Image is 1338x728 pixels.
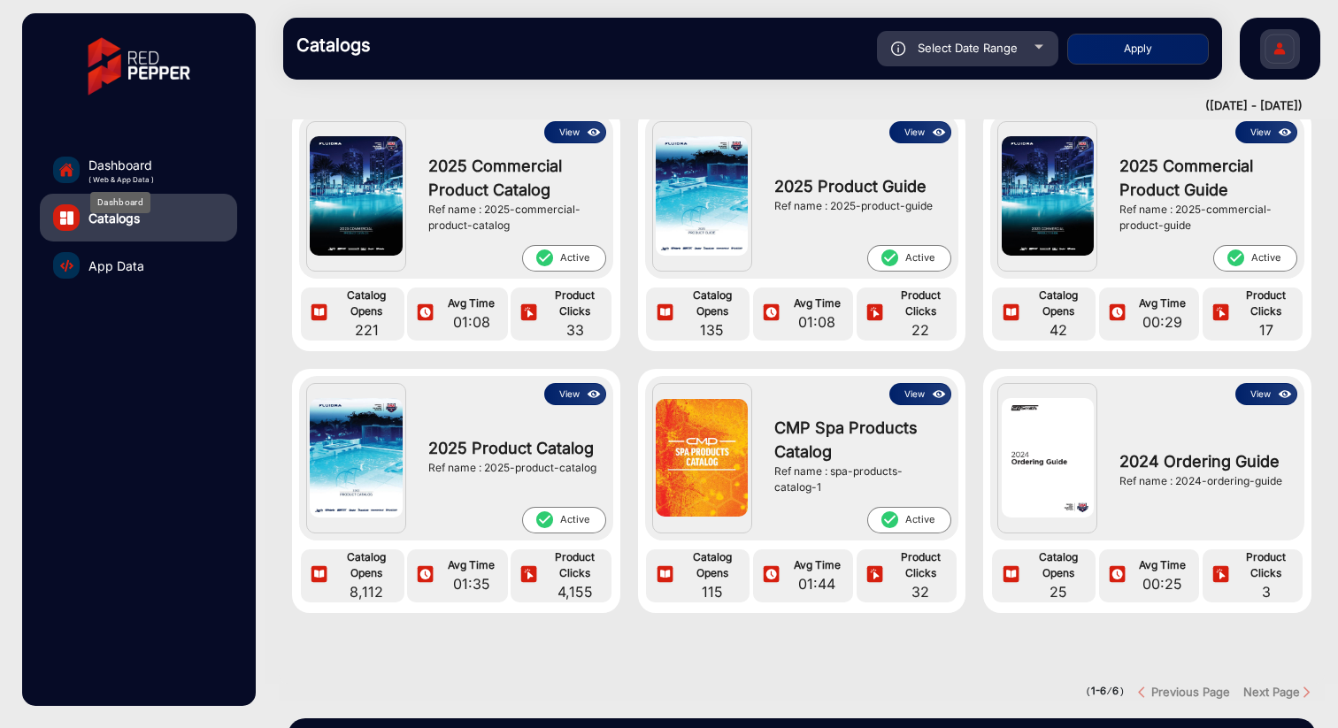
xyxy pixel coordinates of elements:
img: Sign%20Up.svg [1261,20,1298,82]
span: 4,155 [542,581,606,602]
span: 135 [679,319,745,341]
strong: 1-6 [1091,685,1106,697]
span: Dashboard [88,156,154,174]
span: 01:08 [439,311,503,333]
button: Apply [1067,34,1209,65]
span: Avg Time [439,557,503,573]
div: Ref name : 2024-ordering-guide [1119,473,1288,489]
span: 2024 Ordering Guide [1119,449,1288,473]
mat-icon: check_circle [534,510,554,530]
span: 221 [334,319,400,341]
span: ( Web & App Data ) [88,174,154,185]
img: catalog [60,259,73,272]
img: Next button [1300,686,1313,699]
img: icon [655,303,675,324]
a: Catalogs [40,194,237,241]
img: icon [929,385,950,404]
span: Active [522,507,606,533]
button: Viewicon [1235,383,1297,405]
img: 2025 Product Guide [656,136,748,256]
div: Ref name : 2025-commercial-product-catalog [428,202,597,234]
img: icon [584,123,604,142]
div: Ref name : spa-products-catalog-1 [774,464,943,495]
img: 2025 Commercial Product Guide [1002,136,1094,256]
span: Active [867,507,951,533]
span: 01:08 [785,311,849,333]
span: Product Clicks [542,549,606,581]
span: 25 [1025,581,1091,602]
img: icon [865,565,885,586]
span: Catalog Opens [1025,549,1091,581]
img: icon [1211,565,1231,586]
span: Active [522,245,606,272]
img: icon [309,565,329,586]
span: Active [867,245,951,272]
span: Active [1213,245,1297,272]
div: Dashboard [90,192,150,213]
div: Ref name : 2025-commercial-product-guide [1119,202,1288,234]
img: CMP Spa Products Catalog [656,399,748,517]
span: 8,112 [334,581,400,602]
img: 2025 Product Catalog [310,398,402,517]
img: home [58,162,74,178]
mat-icon: check_circle [1226,248,1245,268]
span: Avg Time [785,557,849,573]
span: Catalog Opens [334,549,400,581]
h3: Catalogs [296,34,544,56]
div: ([DATE] - [DATE]) [265,97,1303,115]
img: icon [1001,303,1021,324]
img: catalog [60,211,73,225]
img: icon [1107,565,1127,586]
span: CMP Spa Products Catalog [774,416,943,464]
img: icon [761,565,781,586]
span: Product Clicks [888,549,952,581]
mat-icon: check_circle [880,248,899,268]
span: Avg Time [1131,295,1195,311]
pre: ( / ) [1086,684,1125,700]
span: Catalog Opens [679,549,745,581]
span: 00:29 [1131,311,1195,333]
img: icon [1275,123,1296,142]
img: 2025 Commercial Product Catalog [310,136,402,256]
button: Viewicon [889,383,951,405]
img: vmg-logo [75,22,203,111]
img: icon [865,303,885,324]
strong: Previous Page [1151,685,1230,699]
img: icon [891,42,906,56]
div: Ref name : 2025-product-catalog [428,460,597,476]
button: Viewicon [889,121,951,143]
mat-icon: check_circle [880,510,899,530]
img: icon [1107,303,1127,324]
img: 2024 Ordering Guide [1002,398,1094,517]
span: Select Date Range [918,41,1018,55]
strong: 6 [1112,685,1119,697]
img: icon [655,565,675,586]
span: Product Clicks [1234,287,1298,319]
span: Avg Time [1131,557,1195,573]
span: Catalog Opens [334,287,400,319]
span: 01:44 [785,573,849,594]
span: 17 [1234,319,1298,341]
img: icon [761,303,781,324]
mat-icon: check_circle [534,248,554,268]
strong: Next Page [1243,685,1300,699]
span: Product Clicks [888,287,952,319]
img: icon [1275,385,1296,404]
span: 2025 Commercial Product Guide [1119,154,1288,202]
span: 3 [1234,581,1298,602]
span: 01:35 [439,573,503,594]
button: Viewicon [544,383,606,405]
img: icon [415,565,435,586]
span: Product Clicks [542,287,606,319]
span: 22 [888,319,952,341]
span: 32 [888,581,952,602]
button: Viewicon [544,121,606,143]
span: 2025 Product Catalog [428,436,597,460]
span: Catalog Opens [679,287,745,319]
span: Catalogs [88,209,140,227]
span: 42 [1025,319,1091,341]
span: Catalog Opens [1025,287,1091,319]
img: icon [519,565,539,586]
img: icon [519,303,539,324]
span: 2025 Commercial Product Catalog [428,154,597,202]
